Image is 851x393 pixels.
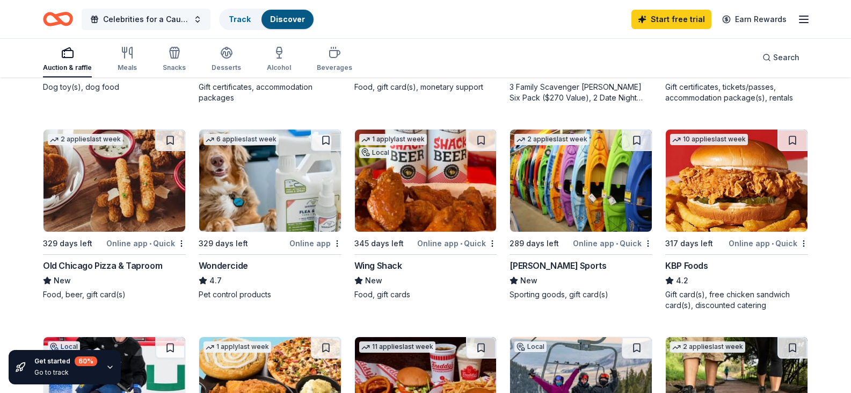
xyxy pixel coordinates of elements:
[212,63,241,72] div: Desserts
[510,130,652,232] img: Image for Dunham's Sports
[665,82,808,103] div: Gift certificates, tickets/passes, accommodation package(s), rentals
[199,259,248,272] div: Wondercide
[573,237,652,250] div: Online app Quick
[317,42,352,77] button: Beverages
[365,274,382,287] span: New
[665,129,808,311] a: Image for KBP Foods10 applieslast week317 days leftOnline app•QuickKBP Foods4.2Gift card(s), free...
[665,259,708,272] div: KBP Foods
[43,82,186,92] div: Dog toy(s), dog food
[106,237,186,250] div: Online app Quick
[354,289,497,300] div: Food, gift cards
[354,129,497,300] a: Image for Wing Shack1 applylast weekLocal345 days leftOnline app•QuickWing ShackNewFood, gift cards
[75,356,97,366] div: 60 %
[754,47,808,68] button: Search
[212,42,241,77] button: Desserts
[149,239,151,248] span: •
[514,341,547,352] div: Local
[43,259,162,272] div: Old Chicago Pizza & Taproom
[716,10,793,29] a: Earn Rewards
[729,237,808,250] div: Online app Quick
[670,341,745,353] div: 2 applies last week
[510,129,652,300] a: Image for Dunham's Sports2 applieslast week289 days leftOnline app•Quick[PERSON_NAME] SportsNewSp...
[43,289,186,300] div: Food, beer, gift card(s)
[270,15,305,24] a: Discover
[666,130,808,232] img: Image for KBP Foods
[54,274,71,287] span: New
[199,130,341,232] img: Image for Wondercide
[355,130,497,232] img: Image for Wing Shack
[203,134,279,145] div: 6 applies last week
[616,239,618,248] span: •
[510,82,652,103] div: 3 Family Scavenger [PERSON_NAME] Six Pack ($270 Value), 2 Date Night Scavenger [PERSON_NAME] Two ...
[34,368,97,377] div: Go to track
[510,259,606,272] div: [PERSON_NAME] Sports
[163,63,186,72] div: Snacks
[118,63,137,72] div: Meals
[359,147,391,158] div: Local
[199,289,341,300] div: Pet control products
[118,42,137,77] button: Meals
[219,9,315,30] button: TrackDiscover
[43,42,92,77] button: Auction & raffle
[317,63,352,72] div: Beverages
[82,9,210,30] button: Celebrities for a Cause Back the Blue
[43,130,185,232] img: Image for Old Chicago Pizza & Taproom
[103,13,189,26] span: Celebrities for a Cause Back the Blue
[631,10,711,29] a: Start free trial
[359,134,427,145] div: 1 apply last week
[199,82,341,103] div: Gift certificates, accommodation packages
[514,134,590,145] div: 2 applies last week
[267,63,291,72] div: Alcohol
[43,63,92,72] div: Auction & raffle
[267,42,291,77] button: Alcohol
[460,239,462,248] span: •
[163,42,186,77] button: Snacks
[510,289,652,300] div: Sporting goods, gift card(s)
[354,82,497,92] div: Food, gift card(s), monetary support
[203,341,271,353] div: 1 apply last week
[520,274,537,287] span: New
[665,237,713,250] div: 317 days left
[773,51,799,64] span: Search
[199,129,341,300] a: Image for Wondercide6 applieslast week329 days leftOnline appWondercide4.7Pet control products
[43,237,92,250] div: 329 days left
[34,356,97,366] div: Get started
[43,6,73,32] a: Home
[665,289,808,311] div: Gift card(s), free chicken sandwich card(s), discounted catering
[289,237,341,250] div: Online app
[510,237,559,250] div: 289 days left
[209,274,222,287] span: 4.7
[676,274,688,287] span: 4.2
[229,15,251,24] a: Track
[359,341,435,353] div: 11 applies last week
[354,259,402,272] div: Wing Shack
[199,237,248,250] div: 329 days left
[417,237,497,250] div: Online app Quick
[43,129,186,300] a: Image for Old Chicago Pizza & Taproom2 applieslast week329 days leftOnline app•QuickOld Chicago P...
[670,134,748,145] div: 10 applies last week
[772,239,774,248] span: •
[48,134,123,145] div: 2 applies last week
[354,237,404,250] div: 345 days left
